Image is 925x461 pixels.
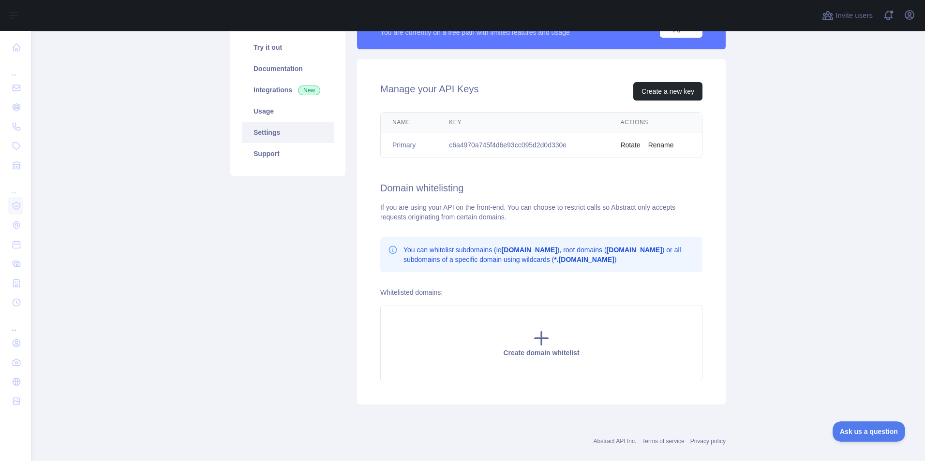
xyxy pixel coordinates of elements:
a: Abstract API Inc. [594,438,637,445]
button: Invite users [820,8,875,23]
h2: Domain whitelisting [380,181,702,195]
span: New [298,86,320,95]
td: c6a4970a745f4d6e93cc095d2d0d330e [437,132,609,158]
th: Key [437,113,609,132]
h2: Manage your API Keys [380,82,478,101]
span: Create domain whitelist [503,349,579,357]
div: You are currently on a free plan with limited features and usage [380,28,570,37]
a: Privacy policy [690,438,726,445]
div: ... [8,313,23,332]
label: Whitelisted domains: [380,288,443,296]
b: [DOMAIN_NAME] [502,246,557,254]
div: If you are using your API on the front-end. You can choose to restrict calls so Abstract only acc... [380,202,702,222]
th: Actions [609,113,702,132]
a: Documentation [242,58,334,79]
b: [DOMAIN_NAME] [607,246,662,254]
a: Terms of service [642,438,684,445]
td: Primary [381,132,437,158]
a: Try it out [242,37,334,58]
iframe: Toggle Customer Support [833,421,906,442]
a: Settings [242,122,334,143]
a: Integrations New [242,79,334,101]
b: *.[DOMAIN_NAME] [554,256,614,263]
button: Rotate [620,140,640,150]
div: ... [8,176,23,195]
a: Usage [242,101,334,122]
div: ... [8,58,23,77]
button: Create a new key [633,82,702,101]
span: Invite users [835,10,873,21]
p: You can whitelist subdomains (ie ), root domains ( ) or all subdomains of a specific domain using... [403,245,695,264]
a: Support [242,143,334,164]
th: Name [381,113,437,132]
button: Rename [648,140,674,150]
